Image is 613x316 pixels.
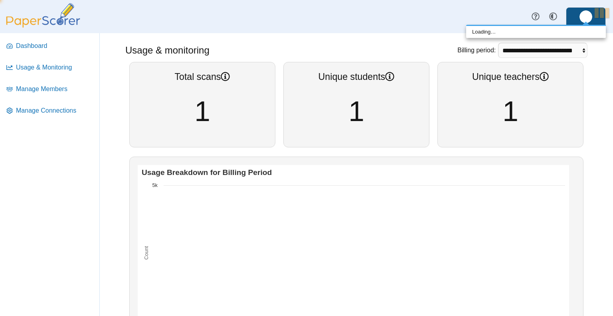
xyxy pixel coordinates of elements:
[446,70,575,83] div: Unique teachers
[566,7,606,26] a: ps.Cr07iTQyhowsecUX
[446,91,575,131] div: 1
[3,58,97,77] a: Usage & Monitoring
[3,36,97,56] a: Dashboard
[292,91,421,131] div: 1
[16,63,94,72] span: Usage & Monitoring
[142,168,272,177] text: Usage Breakdown for Billing Period
[16,106,94,115] span: Manage Connections
[138,70,267,83] div: Total scans
[292,70,421,83] div: Unique students
[3,101,97,120] a: Manage Connections
[466,26,606,38] div: Loading…
[579,10,592,23] img: ps.Cr07iTQyhowsecUX
[138,91,267,131] div: 1
[16,42,94,50] span: Dashboard
[3,22,83,29] a: PaperScorer
[3,3,83,28] img: PaperScorer
[152,182,158,188] text: 5k
[125,44,210,57] h1: Usage & monitoring
[457,43,498,58] div: Billing period:
[3,79,97,99] a: Manage Members
[579,10,592,23] span: Chris Howatt
[16,85,94,93] span: Manage Members
[143,246,149,260] text: Count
